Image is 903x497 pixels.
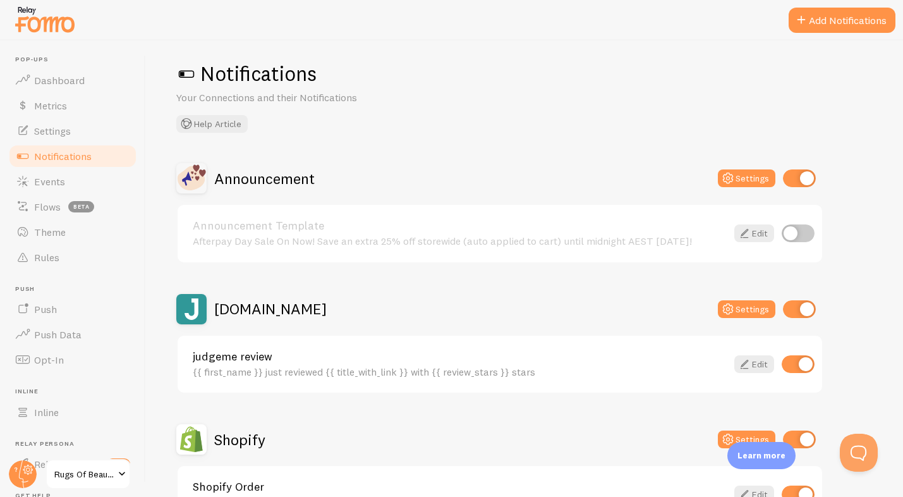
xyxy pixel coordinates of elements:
[193,235,727,247] div: Afterpay Day Sale On Now! Save an extra 25% off storewide (auto applied to cart) until midnight A...
[176,163,207,193] img: Announcement
[34,328,82,341] span: Push Data
[214,299,327,319] h2: [DOMAIN_NAME]
[718,300,775,318] button: Settings
[34,226,66,238] span: Theme
[734,355,774,373] a: Edit
[8,322,138,347] a: Push Data
[176,115,248,133] button: Help Article
[176,90,480,105] p: Your Connections and their Notifications
[193,481,727,493] a: Shopify Order
[34,125,71,137] span: Settings
[718,431,775,448] button: Settings
[176,424,207,455] img: Shopify
[8,118,138,144] a: Settings
[193,351,727,362] a: judgeme review
[8,144,138,169] a: Notifications
[34,200,61,213] span: Flows
[8,400,138,425] a: Inline
[727,442,796,469] div: Learn more
[34,303,57,316] span: Push
[45,459,131,489] a: Rugs Of Beauty
[8,297,138,322] a: Push
[15,285,138,293] span: Push
[8,347,138,372] a: Opt-In
[15,388,138,396] span: Inline
[68,201,94,212] span: beta
[34,175,65,188] span: Events
[8,245,138,270] a: Rules
[193,220,727,231] a: Announcement Template
[840,434,878,472] iframe: Help Scout Beacon - Open
[34,458,99,470] span: Relay Persona
[34,150,92,163] span: Notifications
[13,3,76,35] img: fomo-relay-logo-orange.svg
[8,219,138,245] a: Theme
[15,56,138,64] span: Pop-ups
[737,450,785,462] p: Learn more
[8,93,138,118] a: Metrics
[193,366,727,377] div: {{ first_name }} just reviewed {{ title_with_link }} with {{ review_stars }} stars
[34,353,64,366] span: Opt-In
[34,99,67,112] span: Metrics
[176,294,207,324] img: Judge.me
[107,458,130,470] span: new
[34,74,85,87] span: Dashboard
[8,169,138,194] a: Events
[734,224,774,242] a: Edit
[54,467,114,482] span: Rugs Of Beauty
[34,406,59,419] span: Inline
[214,169,315,188] h2: Announcement
[214,430,265,450] h2: Shopify
[8,451,138,477] a: Relay Persona new
[15,440,138,448] span: Relay Persona
[34,251,59,264] span: Rules
[718,169,775,187] button: Settings
[8,194,138,219] a: Flows beta
[176,61,873,87] h1: Notifications
[8,68,138,93] a: Dashboard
